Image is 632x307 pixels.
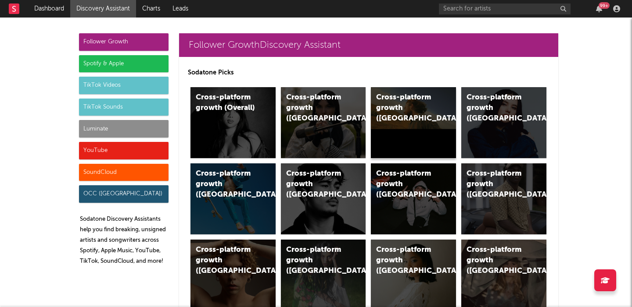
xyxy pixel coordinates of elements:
[371,163,456,234] a: Cross-platform growth ([GEOGRAPHIC_DATA]/GSA)
[79,185,169,203] div: OCC ([GEOGRAPHIC_DATA])
[196,245,255,276] div: Cross-platform growth ([GEOGRAPHIC_DATA])
[79,99,169,116] div: TikTok Sounds
[79,55,169,73] div: Spotify & Apple
[461,87,546,158] a: Cross-platform growth ([GEOGRAPHIC_DATA])
[196,92,255,113] div: Cross-platform growth (Overall)
[190,87,276,158] a: Cross-platform growth (Overall)
[376,169,436,200] div: Cross-platform growth ([GEOGRAPHIC_DATA]/GSA)
[376,92,436,124] div: Cross-platform growth ([GEOGRAPHIC_DATA])
[439,4,571,14] input: Search for artists
[80,214,169,267] p: Sodatone Discovery Assistants help you find breaking, unsigned artists and songwriters across Spo...
[79,120,169,138] div: Luminate
[179,33,558,57] a: Follower GrowthDiscovery Assistant
[286,245,346,276] div: Cross-platform growth ([GEOGRAPHIC_DATA])
[371,87,456,158] a: Cross-platform growth ([GEOGRAPHIC_DATA])
[286,92,346,124] div: Cross-platform growth ([GEOGRAPHIC_DATA])
[196,169,255,200] div: Cross-platform growth ([GEOGRAPHIC_DATA])
[286,169,346,200] div: Cross-platform growth ([GEOGRAPHIC_DATA])
[376,245,436,276] div: Cross-platform growth ([GEOGRAPHIC_DATA])
[79,164,169,181] div: SoundCloud
[79,142,169,159] div: YouTube
[188,67,549,78] p: Sodatone Picks
[467,169,526,200] div: Cross-platform growth ([GEOGRAPHIC_DATA])
[79,33,169,51] div: Follower Growth
[281,163,366,234] a: Cross-platform growth ([GEOGRAPHIC_DATA])
[190,163,276,234] a: Cross-platform growth ([GEOGRAPHIC_DATA])
[467,245,526,276] div: Cross-platform growth ([GEOGRAPHIC_DATA])
[281,87,366,158] a: Cross-platform growth ([GEOGRAPHIC_DATA])
[599,2,610,9] div: 99 +
[467,92,526,124] div: Cross-platform growth ([GEOGRAPHIC_DATA])
[596,5,602,12] button: 99+
[461,163,546,234] a: Cross-platform growth ([GEOGRAPHIC_DATA])
[79,77,169,94] div: TikTok Videos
